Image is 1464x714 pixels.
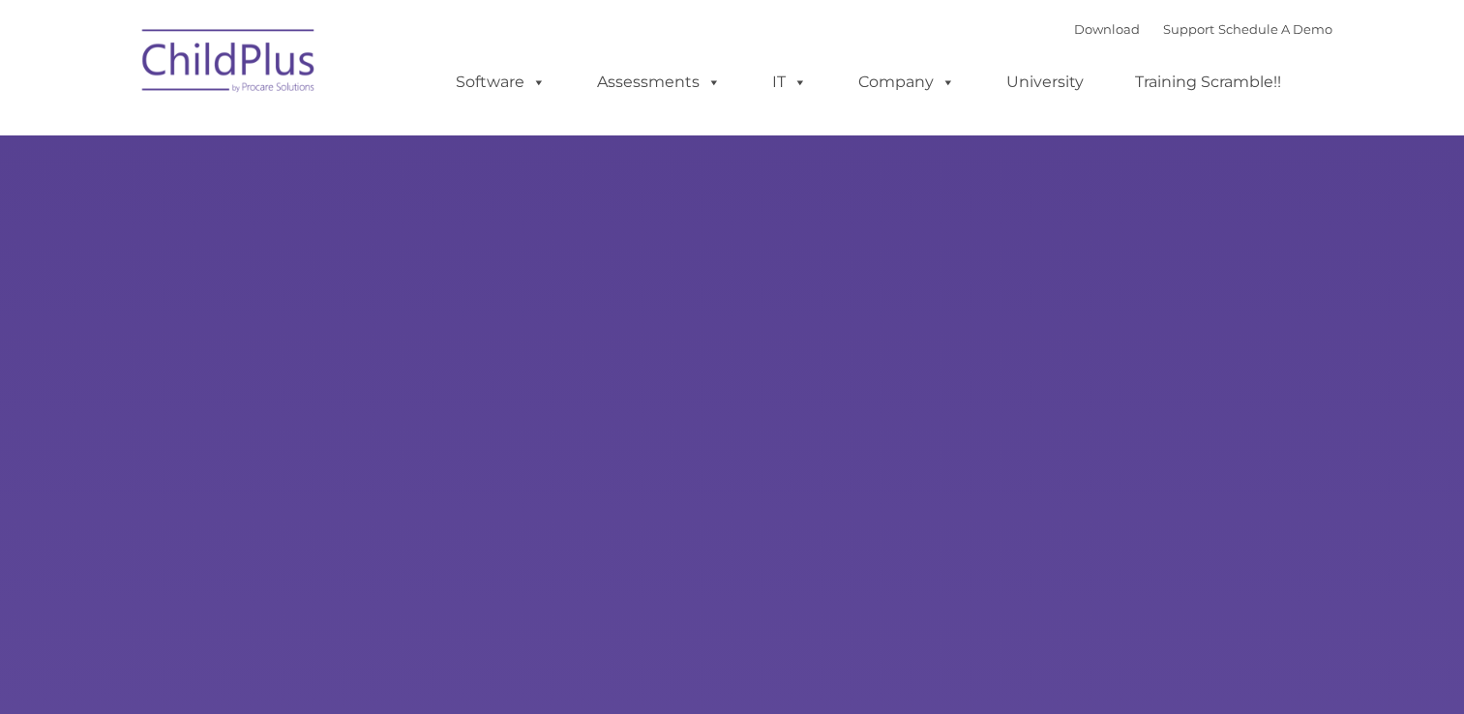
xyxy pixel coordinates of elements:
a: Company [839,63,974,102]
a: Software [436,63,565,102]
font: | [1074,21,1332,37]
a: Schedule A Demo [1218,21,1332,37]
a: Training Scramble!! [1116,63,1300,102]
img: ChildPlus by Procare Solutions [133,15,326,112]
a: University [987,63,1103,102]
a: Download [1074,21,1140,37]
a: Support [1163,21,1214,37]
a: IT [753,63,826,102]
a: Assessments [578,63,740,102]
